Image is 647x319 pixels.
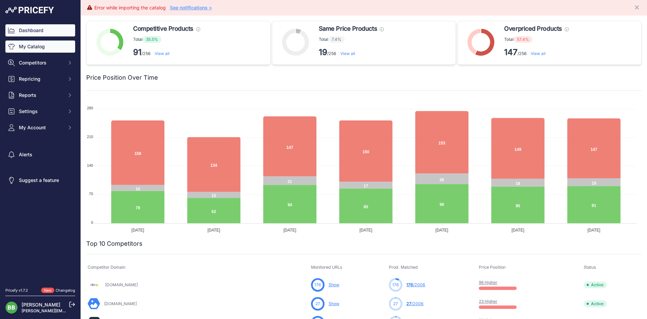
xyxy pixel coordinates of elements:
a: 98 Higher [479,280,497,285]
tspan: 280 [87,106,93,110]
a: Show [329,301,339,306]
span: New [41,288,54,293]
a: Changelog [56,288,75,293]
a: Suggest a feature [5,174,75,186]
span: Competitors [19,59,63,66]
a: Dashboard [5,24,75,36]
span: Settings [19,108,63,115]
tspan: 210 [87,135,93,139]
a: [DOMAIN_NAME] [105,282,138,287]
a: View all [155,51,170,56]
a: [PERSON_NAME] [22,302,60,308]
span: 57.4% [514,36,532,43]
span: 27 [393,301,398,307]
tspan: [DATE] [208,228,220,233]
tspan: 140 [87,163,93,167]
a: My Catalog [5,41,75,53]
a: [PERSON_NAME][EMAIL_ADDRESS][PERSON_NAME][DOMAIN_NAME] [22,308,159,313]
span: Competitor Domain [88,265,125,270]
a: 176/2006 [406,282,425,287]
span: Overpriced Products [504,24,562,33]
span: Monitored URLs [311,265,342,270]
span: 7.4% [328,36,345,43]
h2: Top 10 Competitors [86,239,143,248]
div: Pricefy v1.7.2 [5,288,28,293]
span: 35.5% [143,36,161,43]
tspan: 70 [89,192,93,196]
span: Competitive Products [133,24,193,33]
button: Settings [5,105,75,117]
button: Close [634,3,642,11]
tspan: [DATE] [588,228,600,233]
button: My Account [5,122,75,134]
span: 27 [315,301,320,307]
strong: 147 [504,47,518,57]
button: Reports [5,89,75,101]
tspan: 0 [91,220,93,224]
p: Total [504,36,568,43]
span: Prod. Matched [389,265,418,270]
a: View all [531,51,546,56]
p: Total [133,36,200,43]
span: 27 [406,301,411,306]
span: 176 [392,282,399,288]
p: /256 [504,47,568,58]
a: See notifications > [170,5,212,10]
span: Active [584,300,607,307]
div: Error while importing the catalog [94,4,166,11]
a: 23 Higher [479,299,497,304]
nav: Sidebar [5,24,75,280]
tspan: [DATE] [131,228,144,233]
a: 27/2006 [406,301,424,306]
h2: Price Position Over Time [86,73,158,82]
strong: 91 [133,47,142,57]
tspan: [DATE] [435,228,448,233]
span: Status [584,265,596,270]
a: View all [340,51,355,56]
tspan: [DATE] [283,228,296,233]
span: 176 [314,282,321,288]
span: Price Position [479,265,505,270]
tspan: [DATE] [512,228,524,233]
strong: 19 [319,47,327,57]
span: Active [584,282,607,288]
a: Alerts [5,149,75,161]
span: Same Price Products [319,24,377,33]
p: /256 [133,47,200,58]
button: Competitors [5,57,75,69]
a: Show [329,282,339,287]
tspan: [DATE] [360,228,372,233]
span: My Account [19,124,63,131]
img: Pricefy Logo [5,7,54,14]
a: [DOMAIN_NAME] [104,301,137,306]
p: Total [319,36,384,43]
button: Repricing [5,73,75,85]
span: 176 [406,282,413,287]
span: Repricing [19,76,63,82]
span: Reports [19,92,63,99]
p: /256 [319,47,384,58]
